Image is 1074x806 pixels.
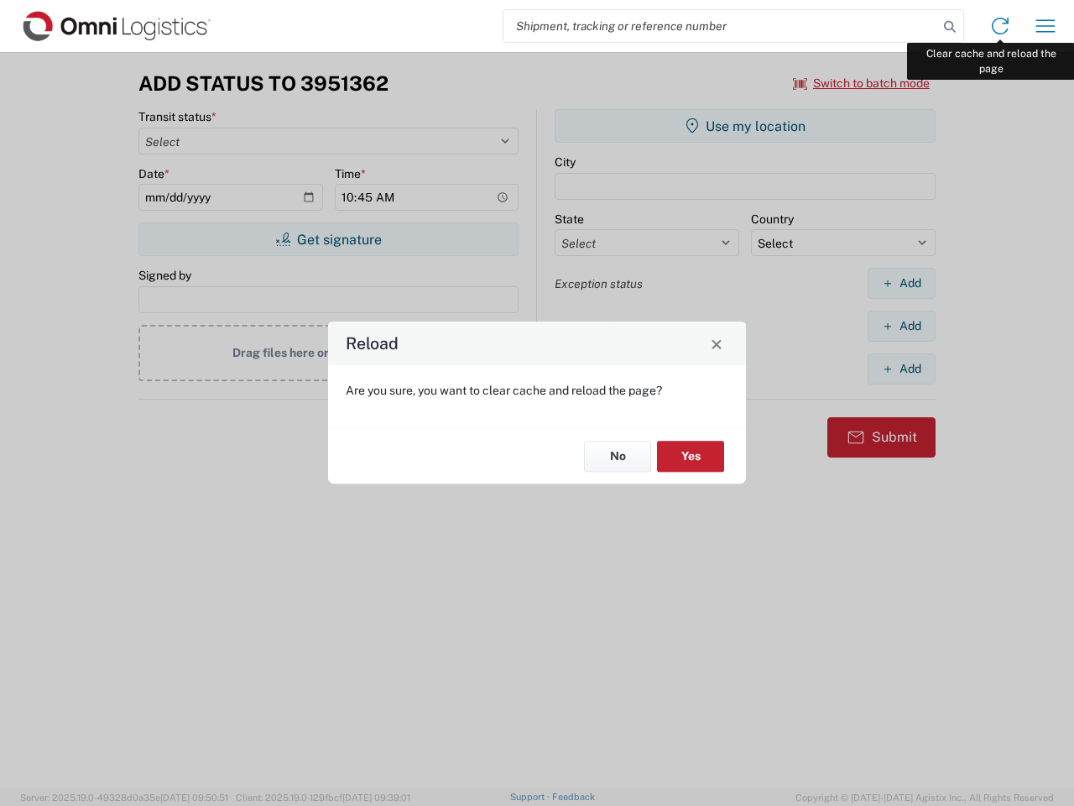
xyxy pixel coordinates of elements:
button: No [584,441,651,472]
h4: Reload [346,332,399,356]
button: Close [705,332,728,355]
input: Shipment, tracking or reference number [503,10,938,42]
button: Yes [657,441,724,472]
p: Are you sure, you want to clear cache and reload the page? [346,383,728,398]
